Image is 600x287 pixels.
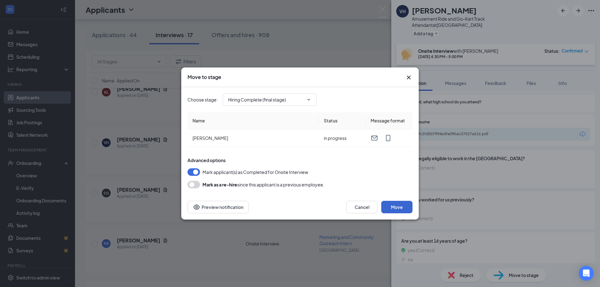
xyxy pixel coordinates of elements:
[346,201,377,213] button: Cancel
[187,74,221,81] h3: Move to stage
[306,97,311,102] svg: ChevronDown
[319,129,366,147] td: in progress
[405,74,412,81] svg: Cross
[381,201,412,213] button: Move
[187,157,412,163] div: Advanced options
[384,134,392,142] svg: MobileSms
[202,168,308,176] span: Mark applicant(s) as Completed for Onsite Interview
[193,203,200,211] svg: Eye
[187,96,218,103] span: Choose stage :
[202,182,237,187] b: Mark as a re-hire
[366,112,412,129] th: Message format
[319,112,366,129] th: Status
[371,134,378,142] svg: Email
[192,135,228,141] span: [PERSON_NAME]
[579,266,594,281] div: Open Intercom Messenger
[187,112,319,129] th: Name
[405,74,412,81] button: Close
[202,181,324,188] div: since this applicant is a previous employee.
[187,201,249,213] button: Preview notificationEye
